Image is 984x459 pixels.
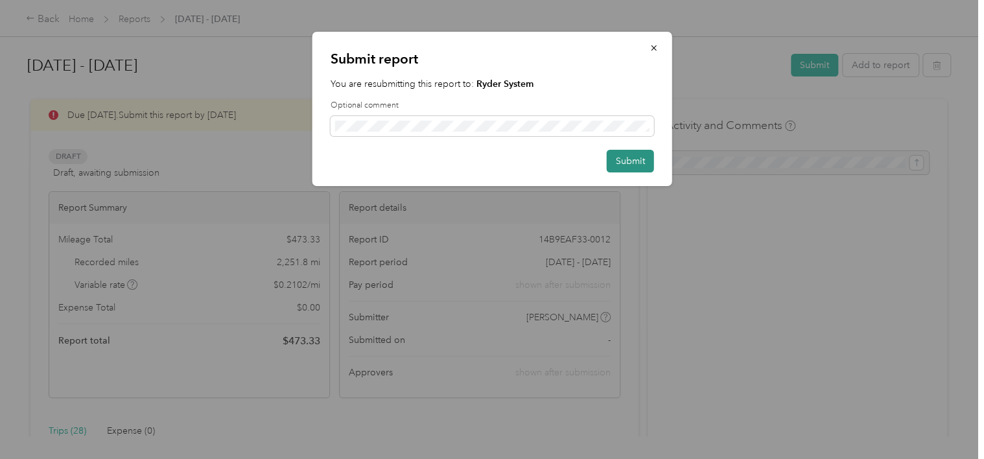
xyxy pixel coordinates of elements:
iframe: Everlance-gr Chat Button Frame [911,386,984,459]
strong: Ryder System [476,78,533,89]
p: You are resubmitting this report to: [331,77,654,91]
label: Optional comment [331,100,654,112]
button: Submit [607,150,654,172]
p: Submit report [331,50,654,68]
